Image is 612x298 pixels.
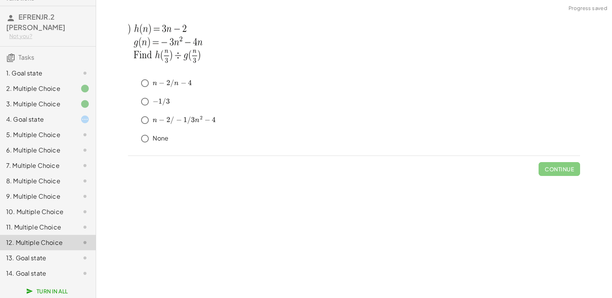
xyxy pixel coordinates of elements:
i: Task finished. [80,99,90,109]
span: 4 [212,116,216,124]
i: Task not started. [80,161,90,170]
span: Progress saved [569,5,607,12]
span: − [159,79,165,87]
span: Tasks [18,53,34,61]
span: − [176,116,182,124]
div: 11. Multiple Choice [6,223,68,232]
i: Task not started. [80,207,90,216]
span: 2/ [166,116,174,124]
i: Task not started. [80,238,90,247]
span: 2/ [166,79,174,87]
i: Task not started. [80,253,90,263]
i: Task not started. [80,192,90,201]
span: − [159,116,165,124]
div: 2. Multiple Choice [6,84,68,93]
div: 13. Goal state [6,253,68,263]
div: 6. Multiple Choice [6,146,68,155]
i: Task started. [80,115,90,124]
i: Task not started. [80,69,90,78]
span: − [181,79,186,87]
div: 5. Multiple Choice [6,130,68,139]
span: n [174,80,179,87]
span: n [153,80,157,87]
span: Turn In All [28,288,68,295]
span: − [153,97,158,105]
button: Turn In All [22,284,74,298]
div: 3. Multiple Choice [6,99,68,109]
i: Task not started. [80,146,90,155]
i: Task not started. [80,130,90,139]
span: 2 [200,115,203,121]
p: None [153,134,169,143]
span: EFRENJR.2 [PERSON_NAME] [6,12,65,32]
div: 7. Multiple Choice [6,161,68,170]
div: Not you? [9,32,90,40]
span: n [153,117,157,124]
div: 12. Multiple Choice [6,238,68,247]
img: ea61f246c15772798bd370b30275341018a0841d4611d96e85fd3c0513b699e5.png [128,14,233,70]
span: 1/3 [183,116,195,124]
span: − [205,116,210,124]
div: 9. Multiple Choice [6,192,68,201]
div: 14. Goal state [6,269,68,278]
i: Task not started. [80,223,90,232]
i: Task finished. [80,84,90,93]
div: 8. Multiple Choice [6,176,68,186]
i: Task not started. [80,176,90,186]
i: Task not started. [80,269,90,278]
div: 1. Goal state [6,69,68,78]
div: 10. Multiple Choice [6,207,68,216]
span: 4 [188,79,192,87]
span: 1/3 [158,97,170,105]
span: n [195,117,200,124]
div: 4. Goal state [6,115,68,124]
